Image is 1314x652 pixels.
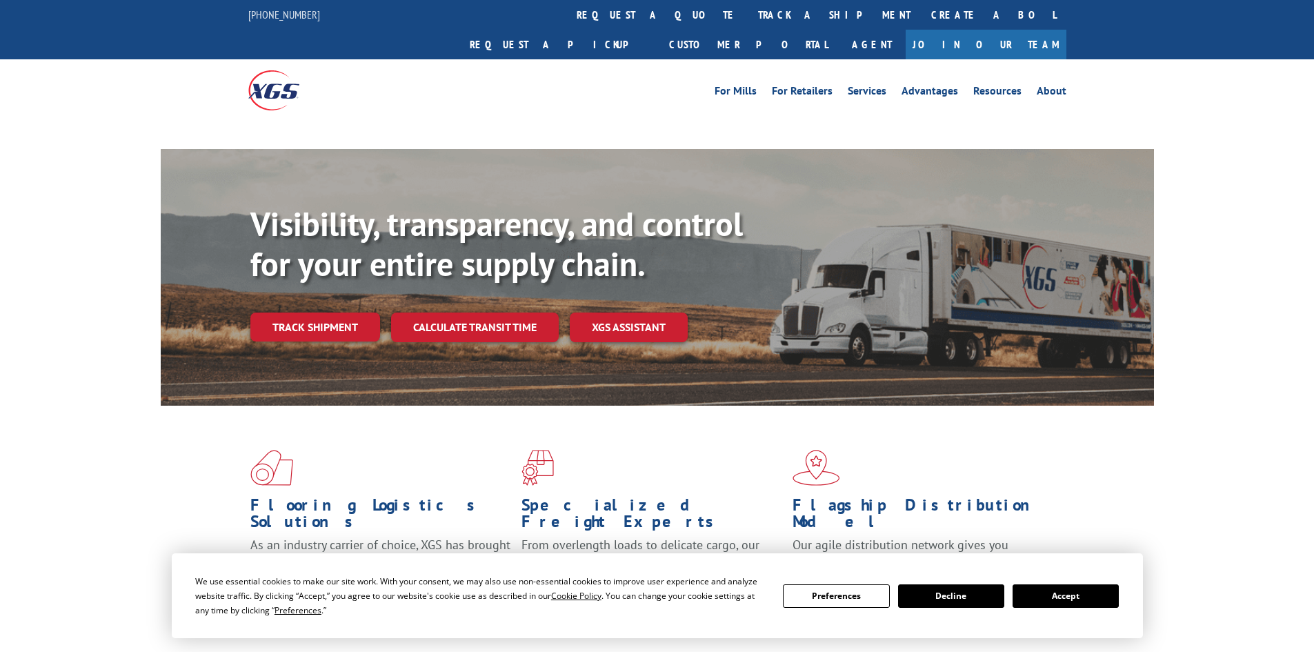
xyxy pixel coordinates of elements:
p: From overlength loads to delicate cargo, our experienced staff knows the best way to move your fr... [521,537,782,598]
button: Preferences [783,584,889,608]
a: Agent [838,30,906,59]
img: xgs-icon-total-supply-chain-intelligence-red [250,450,293,486]
div: We use essential cookies to make our site work. With your consent, we may also use non-essential ... [195,574,766,618]
a: For Mills [715,86,757,101]
h1: Flagship Distribution Model [793,497,1053,537]
a: For Retailers [772,86,833,101]
button: Decline [898,584,1004,608]
img: xgs-icon-flagship-distribution-model-red [793,450,840,486]
h1: Specialized Freight Experts [521,497,782,537]
b: Visibility, transparency, and control for your entire supply chain. [250,202,743,285]
a: About [1037,86,1066,101]
a: Calculate transit time [391,313,559,342]
span: Preferences [275,604,321,616]
a: Join Our Team [906,30,1066,59]
button: Accept [1013,584,1119,608]
div: Cookie Consent Prompt [172,553,1143,638]
a: Resources [973,86,1022,101]
span: As an industry carrier of choice, XGS has brought innovation and dedication to flooring logistics... [250,537,510,586]
a: XGS ASSISTANT [570,313,688,342]
a: Advantages [902,86,958,101]
a: Customer Portal [659,30,838,59]
a: Track shipment [250,313,380,342]
span: Our agile distribution network gives you nationwide inventory management on demand. [793,537,1046,569]
img: xgs-icon-focused-on-flooring-red [521,450,554,486]
a: Request a pickup [459,30,659,59]
a: Services [848,86,886,101]
a: [PHONE_NUMBER] [248,8,320,21]
span: Cookie Policy [551,590,601,602]
h1: Flooring Logistics Solutions [250,497,511,537]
